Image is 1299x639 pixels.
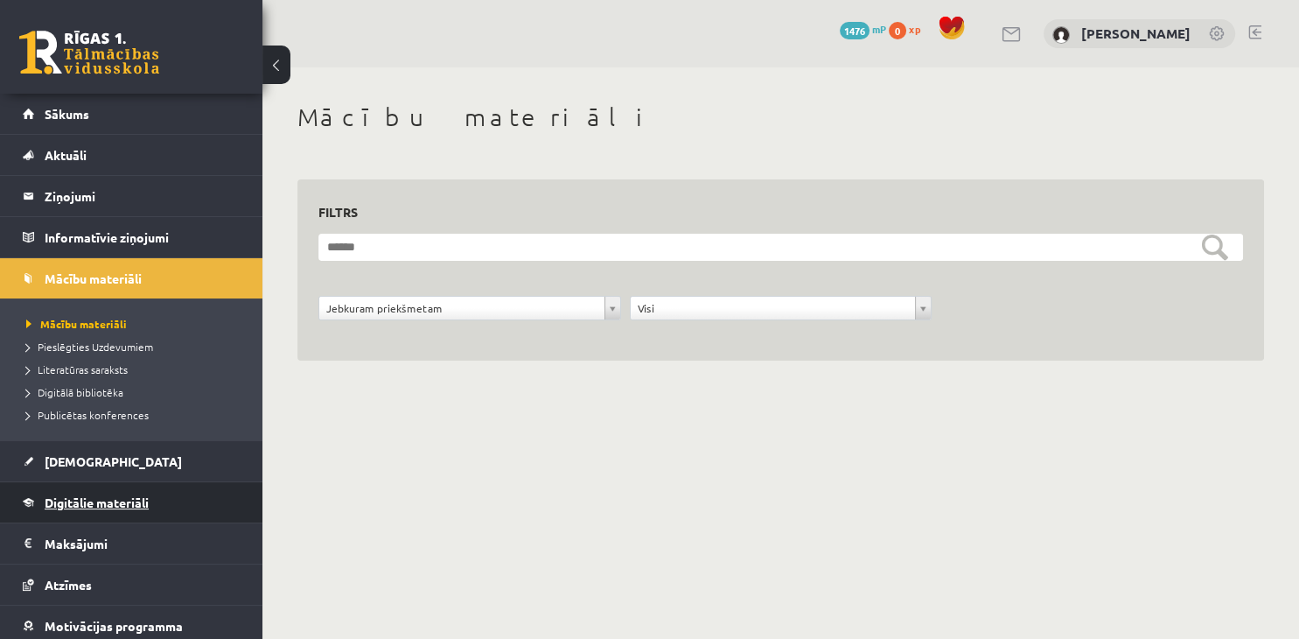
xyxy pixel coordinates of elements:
legend: Informatīvie ziņojumi [45,217,241,257]
span: Digitālā bibliotēka [26,385,123,399]
span: 1476 [840,22,869,39]
span: mP [872,22,886,36]
a: 1476 mP [840,22,886,36]
a: Informatīvie ziņojumi [23,217,241,257]
span: Mācību materiāli [45,270,142,286]
a: Publicētas konferences [26,407,245,423]
h3: Filtrs [318,200,1222,224]
a: Literatūras saraksts [26,362,245,377]
a: Digitālie materiāli [23,482,241,523]
span: [DEMOGRAPHIC_DATA] [45,453,182,469]
span: Visi [638,297,909,319]
a: Maksājumi [23,523,241,564]
a: Jebkuram priekšmetam [319,297,620,319]
a: 0 xp [889,22,929,36]
a: Sākums [23,94,241,134]
a: Aktuāli [23,135,241,175]
span: Aktuāli [45,147,87,163]
a: Atzīmes [23,565,241,605]
span: Motivācijas programma [45,618,183,634]
a: Rīgas 1. Tālmācības vidusskola [19,31,159,74]
legend: Maksājumi [45,523,241,564]
a: [PERSON_NAME] [1081,25,1191,42]
span: Jebkuram priekšmetam [326,297,597,319]
span: Digitālie materiāli [45,495,149,510]
a: Digitālā bibliotēka [26,384,245,400]
span: Pieslēgties Uzdevumiem [26,340,153,354]
span: Mācību materiāli [26,317,127,331]
a: [DEMOGRAPHIC_DATA] [23,441,241,481]
span: 0 [889,22,906,39]
a: Ziņojumi [23,176,241,216]
span: Publicētas konferences [26,408,149,422]
a: Mācību materiāli [23,258,241,298]
span: xp [909,22,920,36]
img: Katrīna Kalnkaziņa [1052,26,1070,44]
span: Sākums [45,106,89,122]
legend: Ziņojumi [45,176,241,216]
a: Visi [631,297,932,319]
a: Pieslēgties Uzdevumiem [26,339,245,355]
span: Atzīmes [45,577,92,593]
a: Mācību materiāli [26,316,245,332]
span: Literatūras saraksts [26,362,128,376]
h1: Mācību materiāli [297,102,1264,132]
